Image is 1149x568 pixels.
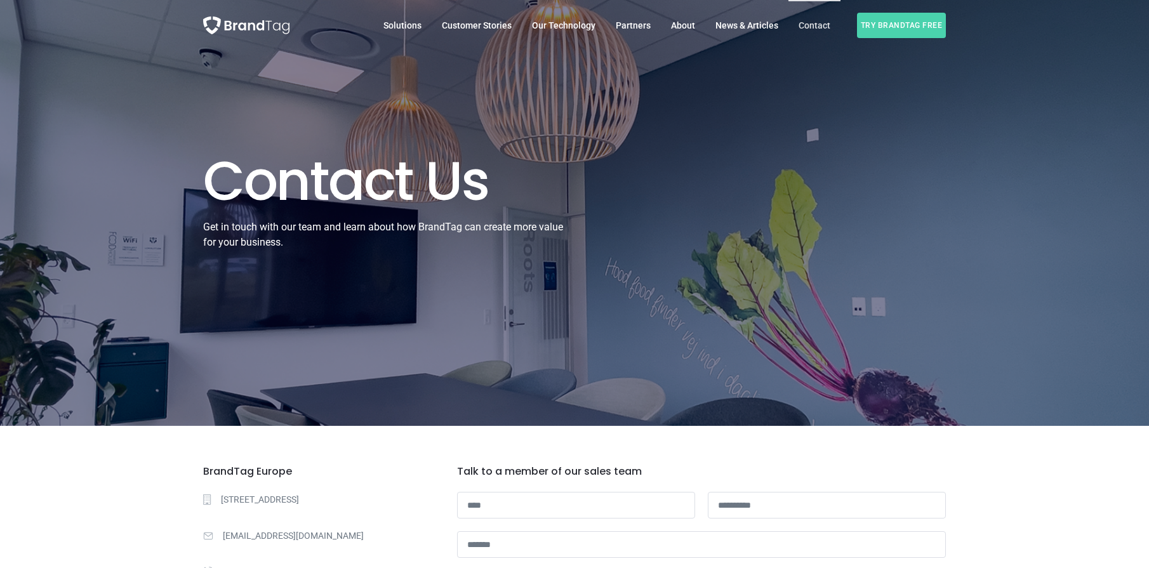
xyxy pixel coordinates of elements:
[442,20,512,30] span: Customer Stories
[616,20,651,30] span: Partners
[203,492,438,507] a: [STREET_ADDRESS]
[221,492,438,507] p: [STREET_ADDRESS]
[857,13,946,38] span: Try BrandTag free
[532,20,595,30] span: Our Technology
[383,20,422,30] span: Solutions
[671,20,695,30] span: About
[799,20,830,30] span: Contact
[203,220,565,250] p: Get in touch with our team and learn about how BrandTag can create more value for your business.
[203,464,438,479] h6: BrandTag Europe
[223,528,438,543] p: [EMAIL_ADDRESS][DOMAIN_NAME]
[457,464,946,479] h6: Talk to a member of our sales team
[715,20,778,30] span: News & Articles
[203,154,692,209] h2: Contact Us
[203,17,289,34] img: BrandTag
